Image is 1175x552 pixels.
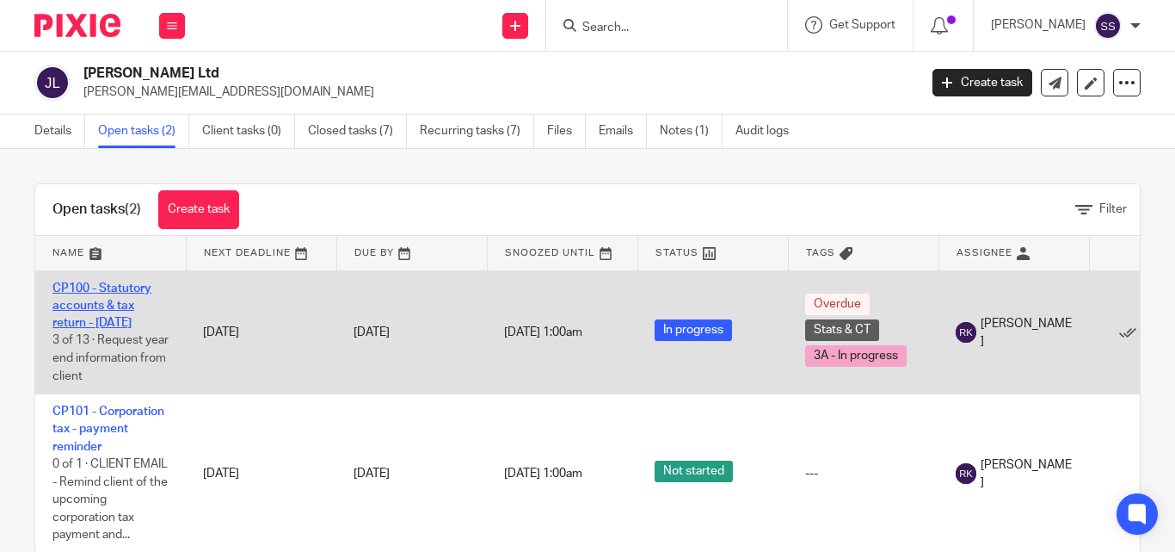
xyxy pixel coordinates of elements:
span: In progress [655,319,732,341]
span: 3 of 13 · Request year end information from client [52,335,169,382]
span: Get Support [829,19,895,31]
span: [DATE] 1:00am [504,468,582,480]
span: [DATE] [354,326,390,338]
span: [DATE] [354,468,390,480]
span: [PERSON_NAME] [981,315,1072,350]
span: [PERSON_NAME] [981,456,1072,492]
td: [DATE] [186,270,336,394]
a: Mark as done [1119,324,1145,341]
span: Overdue [805,294,870,315]
span: [DATE] 1:00am [504,326,582,338]
p: [PERSON_NAME][EMAIL_ADDRESS][DOMAIN_NAME] [83,84,907,101]
a: Notes (1) [660,115,723,148]
img: svg%3E [956,463,976,484]
div: --- [805,465,921,482]
span: Stats & CT [805,319,879,341]
a: Create task [158,190,239,229]
img: svg%3E [34,65,71,101]
a: Open tasks (2) [98,115,189,148]
span: Snoozed Until [505,248,595,257]
a: Files [547,115,586,148]
input: Search [581,21,735,36]
a: CP101 - Corporation tax - payment reminder [52,406,164,453]
img: Pixie [34,14,120,37]
span: 0 of 1 · CLIENT EMAIL - Remind client of the upcoming corporation tax payment and... [52,458,168,541]
span: 3A - In progress [805,345,907,367]
span: Tags [806,248,835,257]
h1: Open tasks [52,201,141,219]
a: Recurring tasks (7) [420,115,534,148]
h2: [PERSON_NAME] Ltd [83,65,742,83]
a: Emails [599,115,647,148]
p: [PERSON_NAME] [991,16,1086,34]
a: CP100 - Statutory accounts & tax return - [DATE] [52,282,151,330]
img: svg%3E [956,322,976,343]
a: Details [34,115,85,148]
a: Client tasks (0) [202,115,295,148]
a: Audit logs [735,115,802,148]
span: Filter [1099,203,1127,215]
a: Closed tasks (7) [308,115,407,148]
a: Create task [932,69,1032,96]
img: svg%3E [1094,12,1122,40]
span: (2) [125,202,141,216]
span: Not started [655,461,733,482]
span: Status [655,248,698,257]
